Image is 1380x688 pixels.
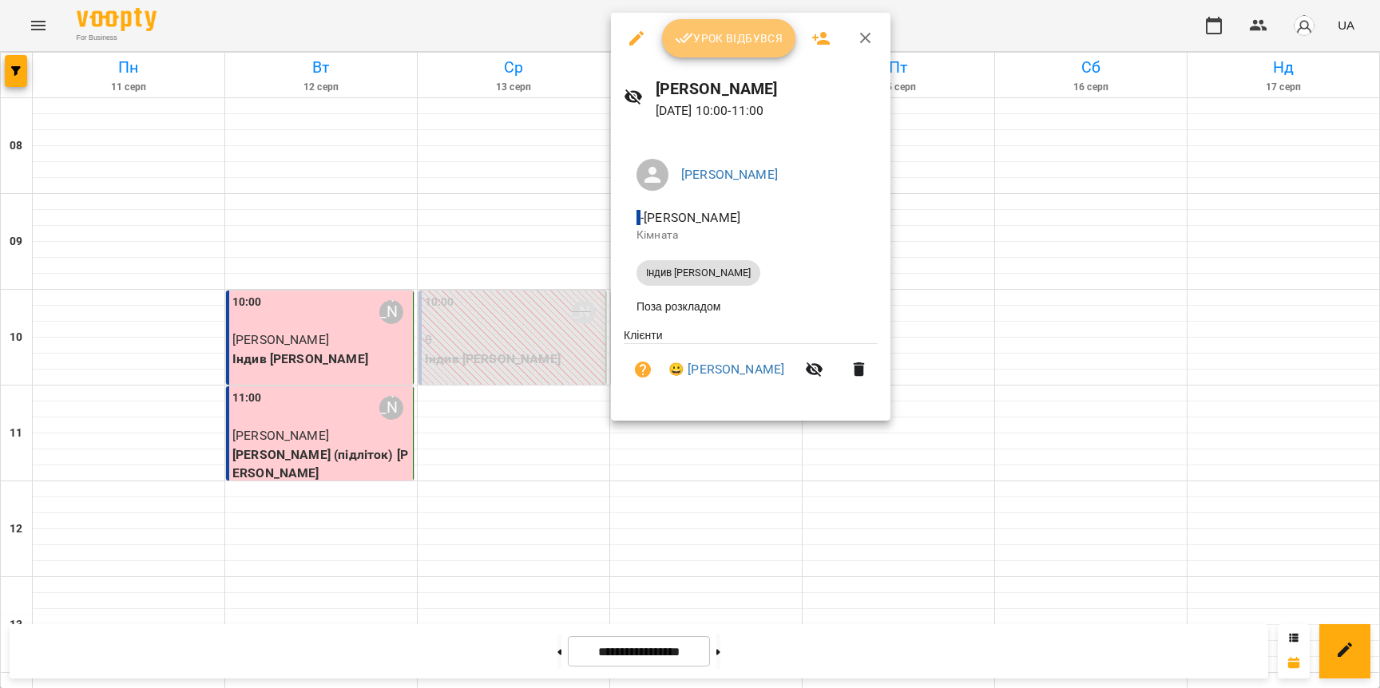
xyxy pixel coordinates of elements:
ul: Клієнти [624,327,878,401]
span: Індив [PERSON_NAME] [636,266,760,280]
a: [PERSON_NAME] [681,167,778,182]
a: 😀 [PERSON_NAME] [668,360,784,379]
span: Урок відбувся [675,29,783,48]
li: Поза розкладом [624,292,878,321]
span: - [PERSON_NAME] [636,210,744,225]
button: Візит ще не сплачено. Додати оплату? [624,350,662,389]
p: [DATE] 10:00 - 11:00 [656,101,878,121]
h6: [PERSON_NAME] [656,77,878,101]
p: Кімната [636,227,865,243]
button: Урок відбувся [662,19,796,57]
